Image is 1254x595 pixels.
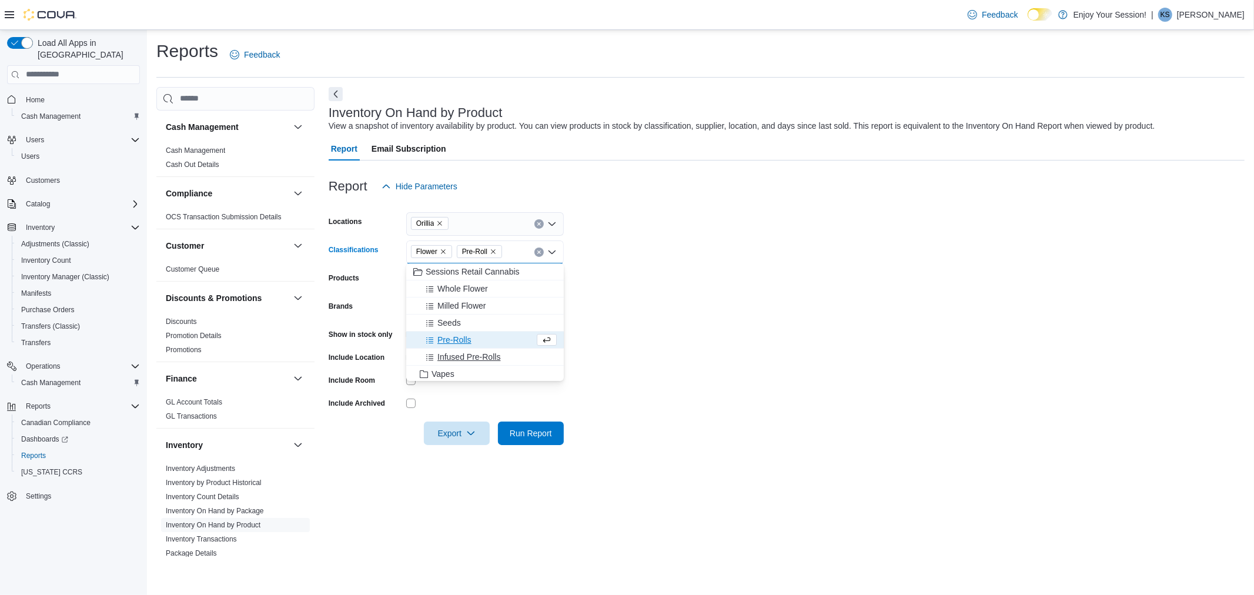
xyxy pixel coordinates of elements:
a: Cash Out Details [166,161,219,169]
span: Home [21,92,140,107]
span: Transfers (Classic) [21,322,80,331]
span: Seeds [437,317,461,329]
button: Canadian Compliance [12,415,145,431]
a: Purchase Orders [16,303,79,317]
button: Users [12,148,145,165]
span: Users [16,149,140,163]
button: Customers [2,172,145,189]
span: Cash Management [21,112,81,121]
span: Inventory Manager (Classic) [16,270,140,284]
button: Reports [21,399,55,413]
span: Run Report [510,427,552,439]
span: Manifests [16,286,140,300]
span: Adjustments (Classic) [21,239,89,249]
button: Export [424,422,490,445]
a: OCS Transaction Submission Details [166,213,282,221]
h3: Report [329,179,367,193]
button: Cash Management [166,121,289,133]
button: Users [2,132,145,148]
button: Discounts & Promotions [166,292,289,304]
h3: Discounts & Promotions [166,292,262,304]
span: Inventory Count Details [166,492,239,502]
button: Home [2,91,145,108]
a: Feedback [225,43,285,66]
nav: Complex example [7,86,140,536]
button: Inventory Manager (Classic) [12,269,145,285]
h3: Customer [166,240,204,252]
button: Seeds [406,315,564,332]
button: Infused Pre-Rolls [406,349,564,366]
span: Inventory [26,223,55,232]
button: Compliance [166,188,289,199]
button: Purchase Orders [12,302,145,318]
button: Transfers (Classic) [12,318,145,335]
a: Canadian Compliance [16,416,95,430]
span: Pre-Roll [457,245,502,258]
h3: Inventory On Hand by Product [329,106,503,120]
a: Feedback [963,3,1022,26]
button: Adjustments (Classic) [12,236,145,252]
a: Inventory Count Details [166,493,239,501]
span: Export [431,422,483,445]
span: OCS Transaction Submission Details [166,212,282,222]
span: Sessions Retail Cannabis [426,266,520,278]
span: Dashboards [16,432,140,446]
span: Inventory Count [21,256,71,265]
span: Manifests [21,289,51,298]
span: Hide Parameters [396,180,457,192]
span: Cash Management [16,109,140,123]
div: Customer [156,262,315,281]
span: Inventory On Hand by Product [166,520,260,530]
span: Users [21,152,39,161]
label: Locations [329,217,362,226]
span: Cash Management [16,376,140,390]
div: Cash Management [156,143,315,176]
span: Vapes [432,368,454,380]
a: Inventory Manager (Classic) [16,270,114,284]
a: Transfers (Classic) [16,319,85,333]
span: Customers [21,173,140,188]
span: Inventory On Hand by Package [166,506,264,516]
button: Finance [166,373,289,385]
a: Inventory Count [16,253,76,268]
span: Transfers [16,336,140,350]
button: Settings [2,487,145,504]
button: Cash Management [12,108,145,125]
button: Catalog [21,197,55,211]
button: Remove Pre-Roll from selection in this group [490,248,497,255]
span: Email Subscription [372,137,446,161]
span: GL Account Totals [166,397,222,407]
a: Inventory On Hand by Package [166,507,264,515]
div: Finance [156,395,315,428]
label: Show in stock only [329,330,393,339]
button: Inventory [166,439,289,451]
a: Discounts [166,317,197,326]
button: Close list of options [547,248,557,257]
span: Users [26,135,44,145]
button: Inventory [2,219,145,236]
button: Vapes [406,366,564,383]
button: Finance [291,372,305,386]
span: Flower [411,245,452,258]
span: Home [26,95,45,105]
a: Package Details [166,549,217,557]
span: Reports [26,402,51,411]
span: Inventory Adjustments [166,464,235,473]
span: Users [21,133,140,147]
span: Catalog [21,197,140,211]
span: Purchase Orders [21,305,75,315]
span: Whole Flower [437,283,488,295]
a: Customer Queue [166,265,219,273]
span: GL Transactions [166,412,217,421]
span: Operations [26,362,61,371]
span: Transfers [21,338,51,347]
span: Canadian Compliance [21,418,91,427]
a: Inventory Transactions [166,535,237,543]
a: Settings [21,489,56,503]
button: Users [21,133,49,147]
h1: Reports [156,39,218,63]
span: Dashboards [21,434,68,444]
label: Brands [329,302,353,311]
button: Customer [291,239,305,253]
h3: Finance [166,373,197,385]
